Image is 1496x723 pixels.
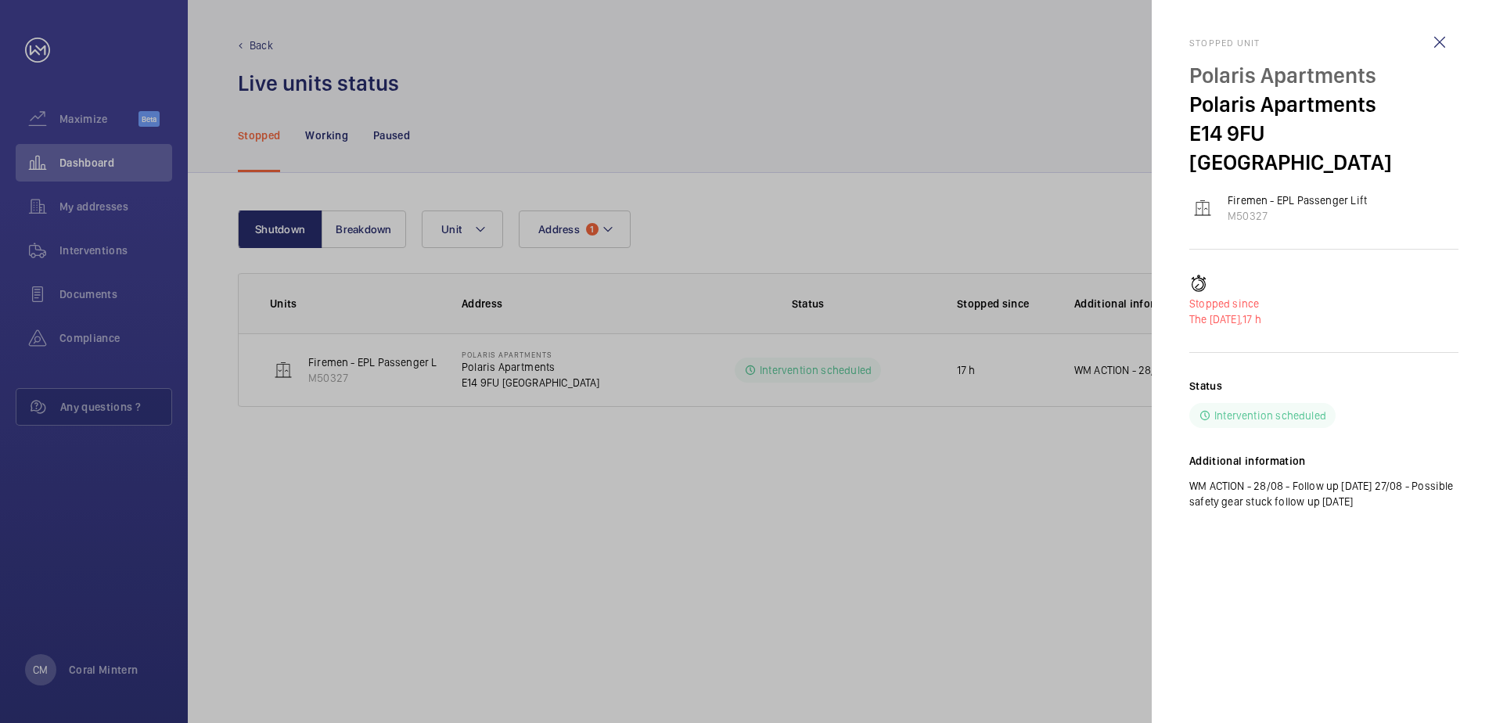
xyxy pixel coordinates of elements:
span: The [DATE], [1189,313,1242,326]
p: 17 h [1189,311,1458,327]
h2: Additional information [1189,453,1458,469]
p: Stopped since [1189,296,1458,311]
p: Intervention scheduled [1214,408,1326,423]
p: Polaris Apartments [1189,90,1458,119]
p: Polaris Apartments [1189,61,1458,90]
h2: Status [1189,378,1222,394]
p: WM ACTION - 28/08 - Follow up [DATE] 27/08 - Possible safety gear stuck follow up [DATE] [1189,478,1458,509]
h2: Stopped unit [1189,38,1458,49]
p: E14 9FU [GEOGRAPHIC_DATA] [1189,119,1458,177]
p: M50327 [1228,208,1367,224]
img: elevator.svg [1193,199,1212,218]
p: Firemen - EPL Passenger Lift [1228,192,1367,208]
